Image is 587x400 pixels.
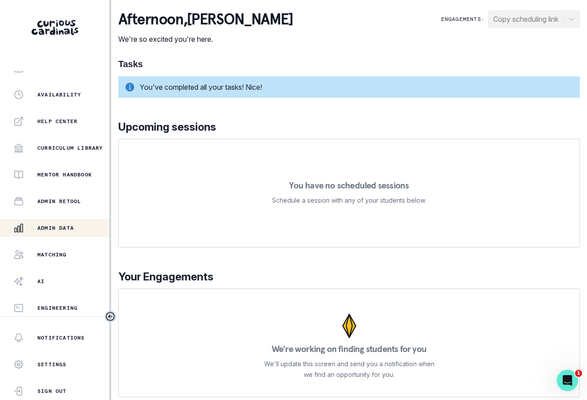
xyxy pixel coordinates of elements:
p: afternoon , [PERSON_NAME] [118,11,293,28]
p: Curriculum Library [37,144,103,152]
p: You have no scheduled sessions [289,181,409,190]
p: We're so excited you're here. [118,34,293,44]
p: Help Center [37,118,77,125]
span: 1 [575,370,582,377]
p: Matching [37,251,67,258]
p: Engineering [37,304,77,312]
p: Mentor Handbook [37,171,92,178]
p: Admin Retool [37,198,81,205]
p: Notifications [37,334,85,341]
p: Settings [37,361,67,368]
img: Curious Cardinals Logo [32,20,78,35]
p: Sign Out [37,388,67,395]
p: We're working on finding students for you [272,344,426,353]
p: Your Engagements [118,269,580,285]
p: We'll update this screen and send you a notification when we find an opportunity for you. [264,359,434,380]
p: Upcoming sessions [118,119,580,135]
p: Availability [37,91,81,98]
h1: Tasks [118,59,580,69]
p: AI [37,278,44,285]
div: You've completed all your tasks! Nice! [118,76,580,98]
p: Schedule a session with any of your students below. [272,195,426,206]
p: Admin Data [37,224,74,232]
button: Toggle sidebar [105,311,116,322]
p: Engagements: [441,16,485,23]
iframe: Intercom live chat [557,370,578,391]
